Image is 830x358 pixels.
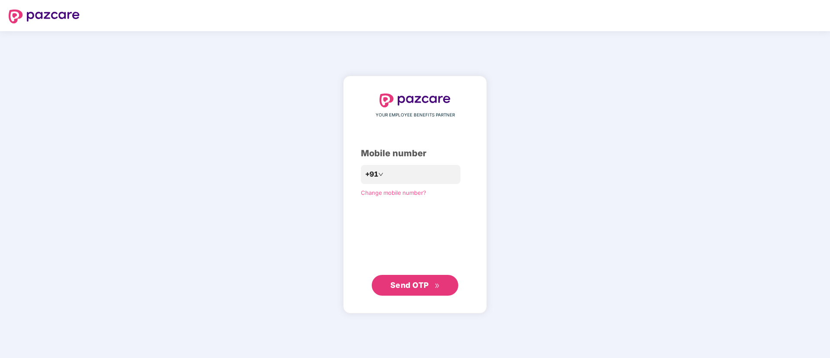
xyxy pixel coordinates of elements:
[365,169,378,180] span: +91
[9,10,80,23] img: logo
[378,172,383,177] span: down
[434,283,440,289] span: double-right
[361,147,469,160] div: Mobile number
[390,281,429,290] span: Send OTP
[380,94,450,107] img: logo
[361,189,426,196] a: Change mobile number?
[376,112,455,119] span: YOUR EMPLOYEE BENEFITS PARTNER
[372,275,458,296] button: Send OTPdouble-right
